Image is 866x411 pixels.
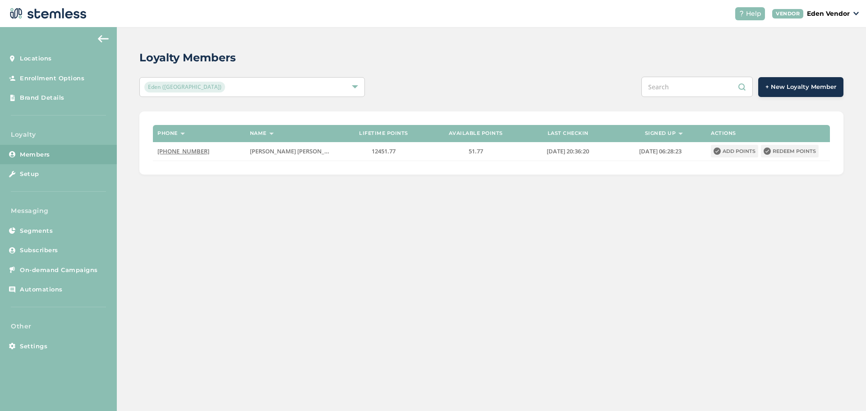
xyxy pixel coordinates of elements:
button: Add points [711,145,758,157]
img: icon_down-arrow-small-66adaf34.svg [853,12,859,15]
span: Brand Details [20,93,64,102]
img: icon-help-white-03924b79.svg [739,11,744,16]
span: Setup [20,170,39,179]
img: icon-sort-1e1d7615.svg [269,133,274,135]
span: + New Loyalty Member [765,83,836,92]
img: icon-arrow-back-accent-c549486e.svg [98,35,109,42]
label: Signed up [645,130,676,136]
label: Available points [449,130,503,136]
span: Segments [20,226,53,236]
label: 12451.77 [342,148,425,155]
label: (702) 666-3500 [157,148,240,155]
span: Help [746,9,761,18]
span: Enrollment Options [20,74,84,83]
img: icon-sort-1e1d7615.svg [180,133,185,135]
label: CALVIN SID WADLINGTON [250,148,333,155]
span: 51.77 [469,147,483,155]
span: Automations [20,285,63,294]
span: On-demand Campaigns [20,266,98,275]
h2: Loyalty Members [139,50,236,66]
p: Eden Vendor [807,9,850,18]
label: Phone [157,130,178,136]
label: 2024-03-01 20:36:20 [526,148,609,155]
label: Last checkin [548,130,589,136]
button: + New Loyalty Member [758,77,843,97]
span: 12451.77 [372,147,396,155]
span: [DATE] 06:28:23 [639,147,682,155]
div: VENDOR [772,9,803,18]
span: Members [20,150,50,159]
span: Settings [20,342,47,351]
label: 51.77 [434,148,517,155]
span: [PHONE_NUMBER] [157,147,209,155]
img: icon-sort-1e1d7615.svg [678,133,683,135]
span: Eden ([GEOGRAPHIC_DATA]) [144,82,225,92]
button: Redeem points [761,145,819,157]
img: logo-dark-0685b13c.svg [7,5,87,23]
label: 2024-01-22 06:28:23 [619,148,702,155]
label: Lifetime points [359,130,408,136]
span: Locations [20,54,52,63]
span: [PERSON_NAME] [PERSON_NAME] [250,147,343,155]
span: Subscribers [20,246,58,255]
span: [DATE] 20:36:20 [547,147,589,155]
input: Search [641,77,753,97]
label: Name [250,130,267,136]
th: Actions [706,125,830,142]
